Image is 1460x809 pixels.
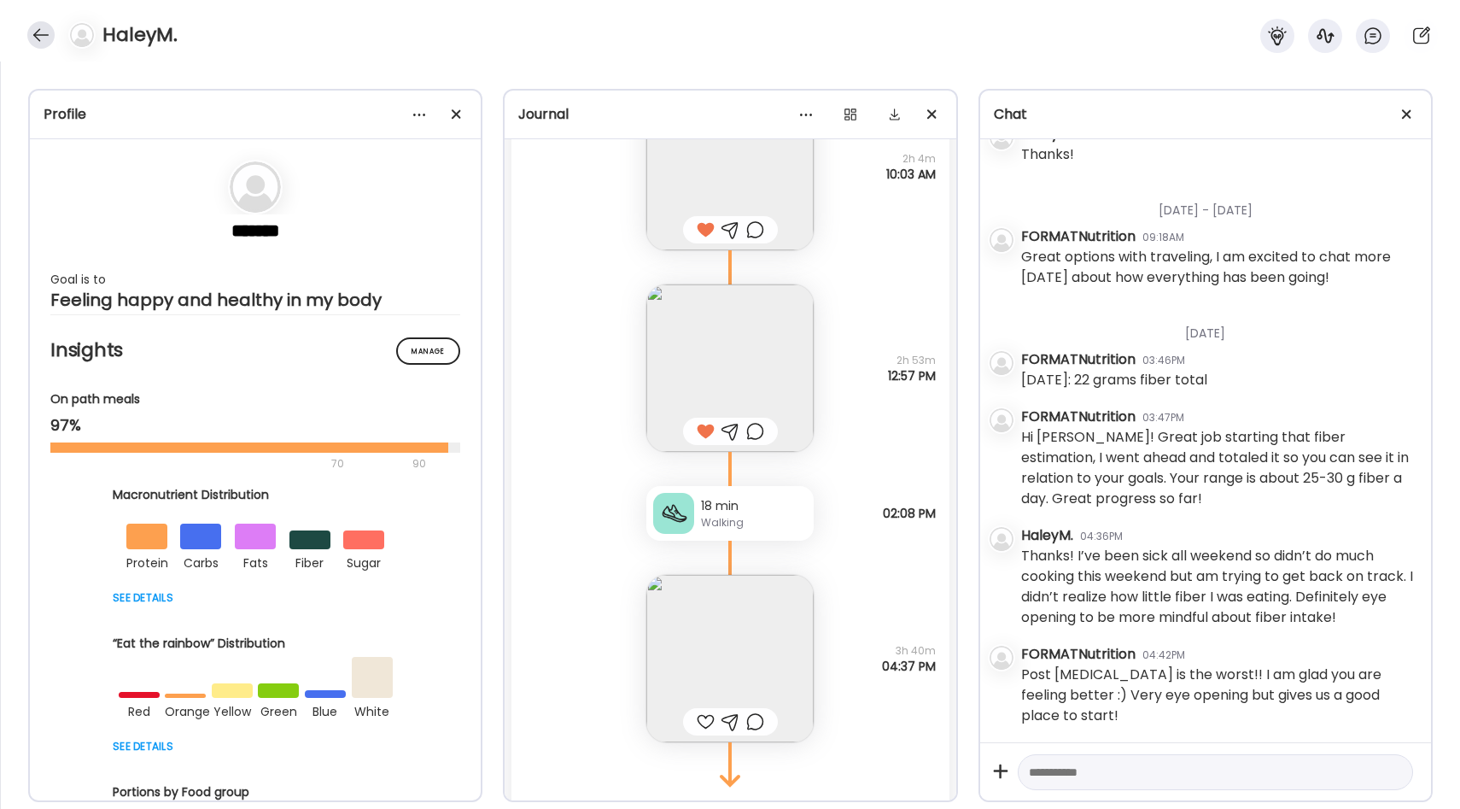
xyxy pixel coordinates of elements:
div: 03:46PM [1142,353,1185,368]
div: white [352,698,393,722]
span: 02:08 PM [883,506,936,521]
img: bg-avatar-default.svg [990,351,1013,375]
div: 90 [411,454,428,474]
div: Feeling happy and healthy in my body [50,290,460,310]
img: images%2FnqEos4dlPfU1WAEMgzCZDTUbVOs2%2FInKLfQ3dR1v5sCqze2Bg%2FghAexSV09W3GgCgNAgfH_240 [646,284,814,452]
div: 04:36PM [1080,529,1123,544]
div: orange [165,698,206,722]
img: bg-avatar-default.svg [990,646,1013,670]
div: Profile [44,104,467,125]
div: FORMATNutrition [1021,407,1136,427]
span: 2h 4m [886,151,936,167]
div: yellow [212,698,253,722]
div: “Eat the rainbow” Distribution [113,635,398,653]
div: fats [235,549,276,573]
span: 10:03 AM [886,167,936,182]
div: [DATE] - [DATE] [1021,181,1417,226]
div: 70 [50,454,407,474]
div: Post [MEDICAL_DATA] is the worst!! I am glad you are feeling better :) Very eye opening but gives... [1021,665,1417,726]
div: HaleyM. [1021,525,1073,546]
img: images%2FnqEos4dlPfU1WAEMgzCZDTUbVOs2%2F9zWwRmrI6yLTPHuNSeTB%2FEoUOtIkMVreyfbfcdw9Y_240 [646,83,814,250]
div: On path meals [50,390,460,408]
div: carbs [180,549,221,573]
div: 97% [50,415,460,436]
div: 04:42PM [1142,648,1185,663]
img: bg-avatar-default.svg [70,23,94,47]
div: red [119,698,160,722]
div: Macronutrient Distribution [113,486,398,504]
div: Thanks! I’ve been sick all weekend so didn’t do much cooking this weekend but am trying to get ba... [1021,546,1417,628]
span: 12:57 PM [888,368,936,384]
div: green [258,698,299,722]
div: FORMATNutrition [1021,226,1136,247]
img: bg-avatar-default.svg [990,527,1013,551]
div: 09:18AM [1142,230,1184,245]
div: 03:47PM [1142,410,1184,425]
div: Great options with traveling, I am excited to chat more [DATE] about how everything has been going! [1021,247,1417,288]
div: Manage [396,337,460,365]
h2: Insights [50,337,460,363]
div: blue [305,698,346,722]
div: FORMATNutrition [1021,644,1136,665]
div: [DATE] [1021,304,1417,349]
div: Goal is to [50,269,460,290]
span: 2h 53m [888,353,936,368]
img: bg-avatar-default.svg [990,408,1013,432]
div: fiber [289,549,330,573]
div: [DATE]: 22 grams fiber total [1021,370,1207,390]
span: 04:37 PM [882,659,936,674]
div: sugar [343,549,384,573]
div: Walking [701,515,807,531]
img: bg-avatar-default.svg [230,161,281,213]
div: 18 min [701,497,807,515]
div: Thanks! [1021,144,1074,165]
img: images%2FnqEos4dlPfU1WAEMgzCZDTUbVOs2%2FAeS3arTJj31B2t4wBYqu%2FuhUSsfDqRsbUWxYetjNR_240 [646,575,814,742]
div: Journal [518,104,942,125]
div: Hi [PERSON_NAME]! Great job starting that fiber estimation, I went ahead and totaled it so you ca... [1021,427,1417,509]
div: Chat [994,104,1417,125]
img: bg-avatar-default.svg [990,228,1013,252]
span: 3h 40m [882,643,936,659]
div: FORMATNutrition [1021,349,1136,370]
div: protein [126,549,167,573]
div: Portions by Food group [113,783,398,801]
h4: HaleyM. [102,21,178,49]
